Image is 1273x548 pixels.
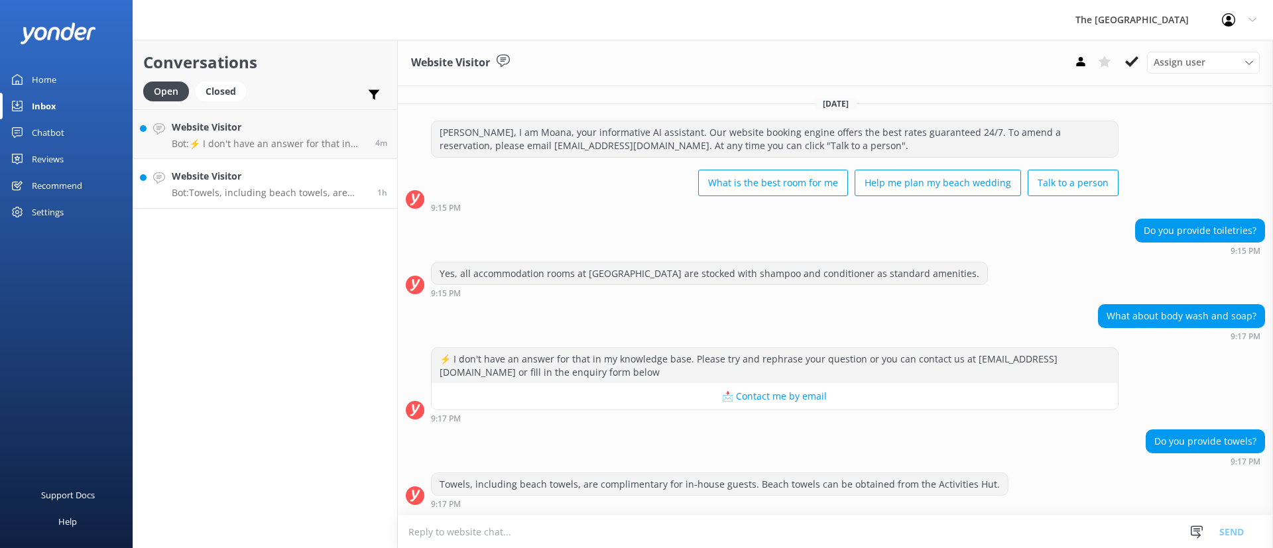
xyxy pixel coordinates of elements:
[1146,457,1265,466] div: Sep 01 2025 09:17pm (UTC -10:00) Pacific/Honolulu
[1146,430,1264,453] div: Do you provide towels?
[172,187,367,199] p: Bot: Towels, including beach towels, are complimentary for in-house guests. Beach towels can be o...
[172,120,365,135] h4: Website Visitor
[32,199,64,225] div: Settings
[196,82,246,101] div: Closed
[855,170,1021,196] button: Help me plan my beach wedding
[431,413,1119,423] div: Sep 01 2025 09:17pm (UTC -10:00) Pacific/Honolulu
[411,54,490,72] h3: Website Visitor
[133,109,397,159] a: Website VisitorBot:⚡ I don't have an answer for that in my knowledge base. Please try and rephras...
[431,415,461,423] strong: 9:17 PM
[1028,170,1119,196] button: Talk to a person
[172,169,367,184] h4: Website Visitor
[432,348,1118,383] div: ⚡ I don't have an answer for that in my knowledge base. Please try and rephrase your question or ...
[58,508,77,535] div: Help
[1135,246,1265,255] div: Sep 01 2025 09:15pm (UTC -10:00) Pacific/Honolulu
[432,383,1118,410] button: 📩 Contact me by email
[143,82,189,101] div: Open
[1231,247,1260,255] strong: 9:15 PM
[32,172,82,199] div: Recommend
[133,159,397,209] a: Website VisitorBot:Towels, including beach towels, are complimentary for in-house guests. Beach t...
[1099,305,1264,327] div: What about body wash and soap?
[431,204,461,212] strong: 9:15 PM
[32,146,64,172] div: Reviews
[32,93,56,119] div: Inbox
[432,473,1008,496] div: Towels, including beach towels, are complimentary for in-house guests. Beach towels can be obtain...
[431,500,461,508] strong: 9:17 PM
[432,121,1118,156] div: [PERSON_NAME], I am Moana, your informative AI assistant. Our website booking engine offers the b...
[196,83,253,98] a: Closed
[431,203,1119,212] div: Sep 01 2025 09:15pm (UTC -10:00) Pacific/Honolulu
[143,83,196,98] a: Open
[375,137,387,148] span: Sep 01 2025 11:01pm (UTC -10:00) Pacific/Honolulu
[1147,52,1260,73] div: Assign User
[32,119,64,146] div: Chatbot
[172,138,365,150] p: Bot: ⚡ I don't have an answer for that in my knowledge base. Please try and rephrase your questio...
[698,170,848,196] button: What is the best room for me
[32,66,56,93] div: Home
[1231,458,1260,466] strong: 9:17 PM
[431,499,1008,508] div: Sep 01 2025 09:17pm (UTC -10:00) Pacific/Honolulu
[1231,333,1260,341] strong: 9:17 PM
[1136,219,1264,242] div: Do you provide toiletries?
[431,290,461,298] strong: 9:15 PM
[432,262,987,285] div: Yes, all accommodation rooms at [GEOGRAPHIC_DATA] are stocked with shampoo and conditioner as sta...
[143,50,387,75] h2: Conversations
[431,288,988,298] div: Sep 01 2025 09:15pm (UTC -10:00) Pacific/Honolulu
[1154,55,1205,70] span: Assign user
[20,23,96,44] img: yonder-white-logo.png
[815,98,857,109] span: [DATE]
[41,482,95,508] div: Support Docs
[377,187,387,198] span: Sep 01 2025 09:17pm (UTC -10:00) Pacific/Honolulu
[1098,331,1265,341] div: Sep 01 2025 09:17pm (UTC -10:00) Pacific/Honolulu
